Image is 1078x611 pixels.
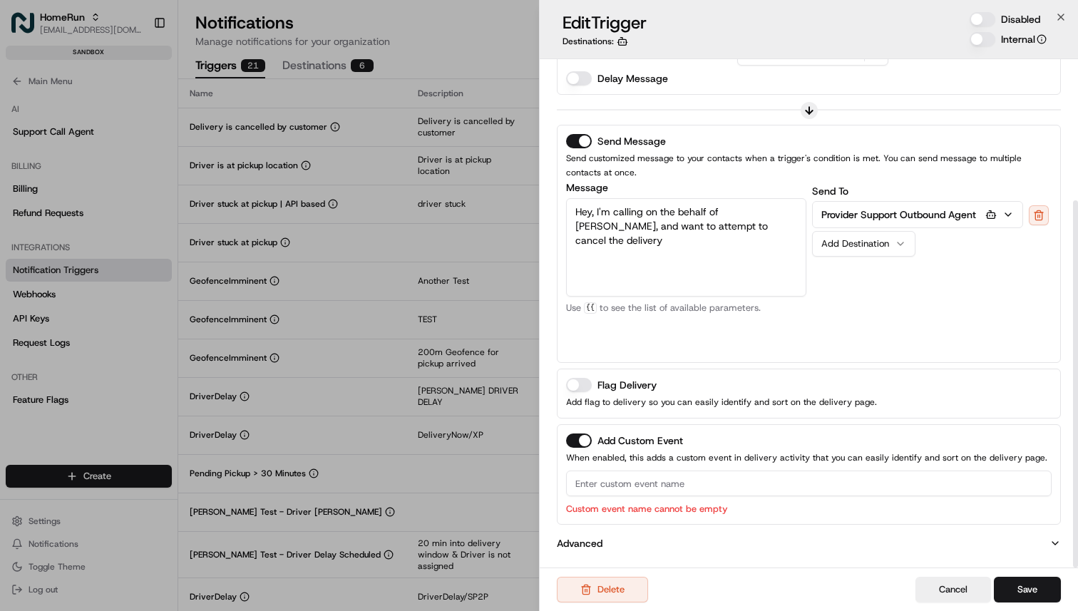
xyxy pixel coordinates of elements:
img: 1736555255976-a54dd68f-1ca7-489b-9aae-adbdc363a1c4 [14,136,40,162]
button: Cancel [915,577,991,602]
label: Send To [812,185,848,197]
textarea: Hey, I'm calling on the behalf of [PERSON_NAME], and want to attempt to cancel the delivery [566,198,806,297]
button: Provider Support Outbound Agent [813,202,1023,227]
img: Abhishek Arora [14,207,37,230]
button: Delete [557,577,648,602]
label: Send Message [597,136,666,146]
button: Start new chat [242,140,260,158]
p: Send customized message to your contacts when a trigger's condition is met. You can send message ... [566,151,1052,180]
button: See all [221,183,260,200]
a: Powered byPylon [101,314,173,326]
label: Delay Message [597,71,668,86]
span: • [118,221,123,232]
div: Add Destination [821,237,895,250]
div: 💻 [120,282,132,293]
span: API Documentation [135,280,229,294]
button: Save [994,577,1061,602]
a: 📗Knowledge Base [9,274,115,300]
label: Add Custom Event [597,436,683,446]
p: When enabled, this adds a custom event in delivery activity that you can easily identify and sort... [566,451,1052,465]
button: Advanced [557,536,1061,550]
span: [DATE] [126,221,155,232]
label: Flag Delivery [597,380,657,390]
span: Pylon [142,315,173,326]
label: Disabled [1001,12,1040,26]
a: 💻API Documentation [115,274,235,300]
label: Message [566,183,806,192]
p: Use to see the list of available parameters. [566,302,806,314]
label: Internal [1001,32,1047,46]
h3: Edit Trigger [563,11,647,34]
p: Welcome 👋 [14,57,260,80]
input: Enter custom event name [566,471,1052,496]
div: Destinations: [563,36,647,47]
img: 4281594248423_2fcf9dad9f2a874258b8_72.png [30,136,56,162]
span: Knowledge Base [29,280,109,294]
button: Internal [1037,34,1047,44]
p: Provider Support Outbound Agent [821,207,976,222]
p: Advanced [557,536,602,550]
p: Custom event name cannot be empty [566,502,1052,515]
div: We're available if you need us! [64,150,196,162]
div: Past conversations [14,185,96,197]
p: Add flag to delivery so you can easily identify and sort on the delivery page. [566,395,1052,409]
span: [PERSON_NAME] [44,221,115,232]
img: Nash [14,14,43,43]
div: 📗 [14,282,26,293]
div: Start new chat [64,136,234,150]
input: Clear [37,92,235,107]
